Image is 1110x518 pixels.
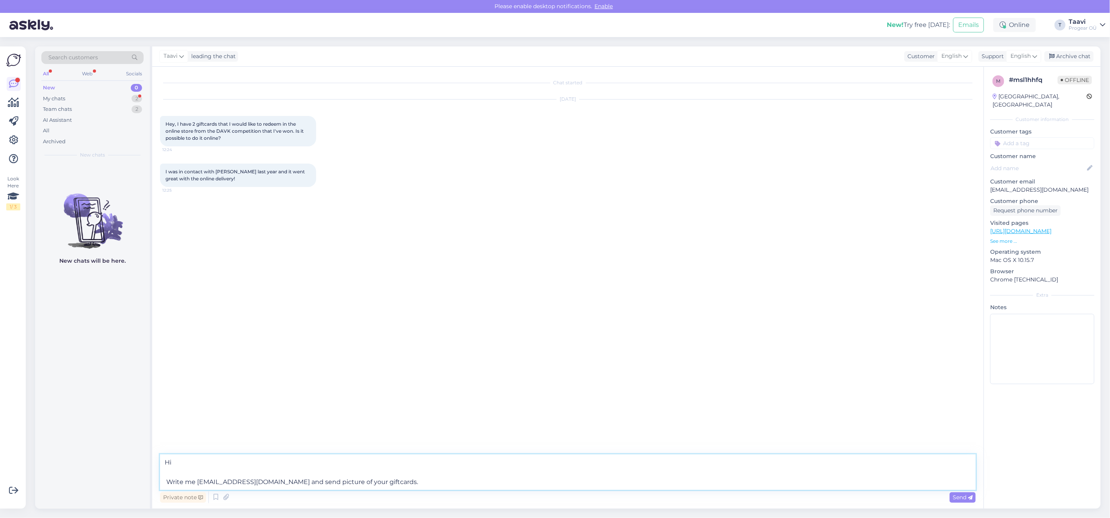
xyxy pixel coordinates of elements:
[990,256,1094,264] p: Mac OS X 10.15.7
[43,84,55,92] div: New
[35,180,150,250] img: No chats
[6,175,20,210] div: Look Here
[990,186,1094,194] p: [EMAIL_ADDRESS][DOMAIN_NAME]
[887,20,950,30] div: Try free [DATE]:
[6,203,20,210] div: 1 / 3
[978,52,1004,61] div: Support
[188,52,236,61] div: leading the chat
[43,127,50,135] div: All
[887,21,904,28] b: New!
[993,93,1087,109] div: [GEOGRAPHIC_DATA], [GEOGRAPHIC_DATA]
[162,187,192,193] span: 12:25
[990,248,1094,256] p: Operating system
[990,205,1061,216] div: Request phone number
[990,116,1094,123] div: Customer information
[160,96,976,103] div: [DATE]
[990,219,1094,227] p: Visited pages
[43,105,72,113] div: Team chats
[43,95,65,103] div: My chats
[592,3,615,10] span: Enable
[165,169,306,182] span: I was in contact with [PERSON_NAME] last year and it went great with the online delivery!
[990,292,1094,299] div: Extra
[990,303,1094,312] p: Notes
[990,276,1094,284] p: Chrome [TECHNICAL_ID]
[1058,76,1092,84] span: Offline
[1044,51,1094,62] div: Archive chat
[990,267,1094,276] p: Browser
[131,84,142,92] div: 0
[160,454,976,490] textarea: Hi Write me [EMAIL_ADDRESS][DOMAIN_NAME] and send picture of your giftcards.
[990,238,1094,245] p: See more ...
[48,53,98,62] span: Search customers
[953,18,984,32] button: Emails
[1055,20,1066,30] div: T
[165,121,305,141] span: Hey, I have 2 giftcards that I would like to redeem in the online store from the DAVK competition...
[941,52,962,61] span: English
[993,18,1036,32] div: Online
[132,95,142,103] div: 2
[990,137,1094,149] input: Add a tag
[80,151,105,158] span: New chats
[1069,25,1097,31] div: Progear OÜ
[1069,19,1097,25] div: Taavi
[990,197,1094,205] p: Customer phone
[81,69,94,79] div: Web
[991,164,1085,173] input: Add name
[162,147,192,153] span: 12:24
[953,494,973,501] span: Send
[1010,52,1031,61] span: English
[996,78,1001,84] span: m
[990,128,1094,136] p: Customer tags
[164,52,178,61] span: Taavi
[43,138,66,146] div: Archived
[1009,75,1058,85] div: # msl1hhfq
[41,69,50,79] div: All
[990,178,1094,186] p: Customer email
[990,228,1051,235] a: [URL][DOMAIN_NAME]
[132,105,142,113] div: 2
[1069,19,1105,31] a: TaaviProgear OÜ
[160,79,976,86] div: Chat started
[990,152,1094,160] p: Customer name
[125,69,144,79] div: Socials
[904,52,935,61] div: Customer
[6,53,21,68] img: Askly Logo
[160,492,206,503] div: Private note
[59,257,126,265] p: New chats will be here.
[43,116,72,124] div: AI Assistant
